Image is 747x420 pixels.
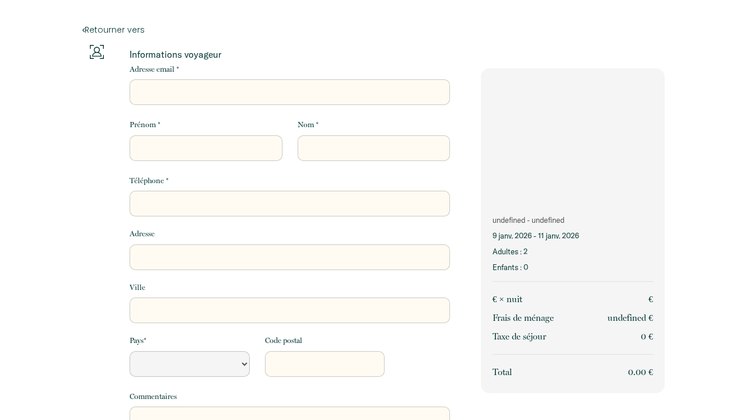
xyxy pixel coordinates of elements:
p: Informations voyageur [130,48,450,60]
p: Taxe de séjour [493,330,546,344]
p: € [648,292,653,306]
label: Ville [130,282,145,293]
label: Pays [130,335,146,346]
p: Frais de ménage [493,311,554,325]
label: Nom * [298,119,319,131]
p: 0 € [641,330,653,344]
label: Adresse [130,228,155,240]
label: Adresse email * [130,64,179,75]
label: Téléphone * [130,175,169,187]
p: Enfants : 0 [493,262,653,273]
p: € × nuit [493,292,522,306]
label: Commentaires [130,391,177,402]
select: Default select example [130,351,250,377]
p: Adultes : 2 [493,246,653,257]
p: undefined - undefined [493,215,653,226]
img: guests-info [90,45,104,59]
img: rental-image [481,68,665,206]
p: undefined € [608,311,653,325]
label: Prénom * [130,119,160,131]
p: 9 janv. 2026 - 11 janv. 2026 [493,230,653,242]
span: 0.00 € [628,367,653,377]
label: Code postal [265,335,302,346]
span: Total [493,367,512,377]
a: Retourner vers [82,23,665,36]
